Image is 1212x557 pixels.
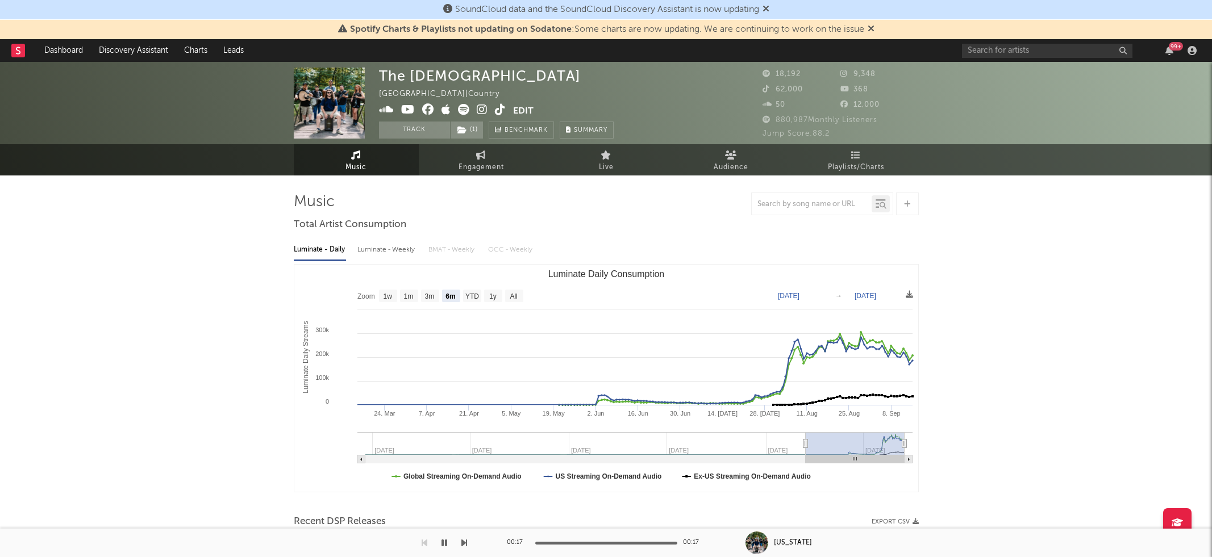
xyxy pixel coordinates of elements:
[403,472,522,480] text: Global Streaming On-Demand Audio
[574,127,607,133] span: Summary
[419,144,544,175] a: Engagement
[694,472,811,480] text: Ex-US Streaming On-Demand Audio
[513,104,534,118] button: Edit
[294,218,406,232] span: Total Artist Consumption
[796,410,817,417] text: 11. Aug
[587,410,604,417] text: 2. Jun
[560,122,614,139] button: Summary
[555,472,661,480] text: US Streaming On-Demand Audio
[763,86,803,93] span: 62,000
[794,144,919,175] a: Playlists/Charts
[325,398,328,405] text: 0
[36,39,91,62] a: Dashboard
[763,116,877,124] span: 880,987 Monthly Listeners
[350,25,572,34] span: Spotify Charts & Playlists not updating on Sodatone
[840,86,868,93] span: 368
[1169,42,1183,51] div: 99 +
[403,292,413,300] text: 1m
[763,130,830,137] span: Jump Score: 88.2
[357,240,417,259] div: Luminate - Weekly
[489,122,554,139] a: Benchmark
[1165,46,1173,55] button: 99+
[828,161,884,174] span: Playlists/Charts
[882,410,900,417] text: 8. Sep
[855,292,876,300] text: [DATE]
[707,410,737,417] text: 14. [DATE]
[502,410,521,417] text: 5. May
[548,269,664,279] text: Luminate Daily Consumption
[763,70,801,78] span: 18,192
[215,39,252,62] a: Leads
[294,515,386,529] span: Recent DSP Releases
[455,5,759,14] span: SoundCloud data and the SoundCloud Discovery Assistant is now updating
[670,410,690,417] text: 30. Jun
[752,200,872,209] input: Search by song name or URL
[774,538,812,548] div: [US_STATE]
[683,536,706,550] div: 00:17
[599,161,614,174] span: Live
[294,240,346,259] div: Luminate - Daily
[91,39,176,62] a: Discovery Assistant
[838,410,859,417] text: 25. Aug
[445,292,455,300] text: 6m
[778,292,799,300] text: [DATE]
[345,161,366,174] span: Music
[840,101,880,108] span: 12,000
[315,374,329,381] text: 100k
[450,122,484,139] span: ( 1 )
[507,536,530,550] div: 00:17
[459,410,479,417] text: 21. Apr
[510,292,517,300] text: All
[840,70,876,78] span: 9,348
[714,161,748,174] span: Audience
[350,25,864,34] span: : Some charts are now updating. We are continuing to work on the issue
[294,144,419,175] a: Music
[379,87,513,101] div: [GEOGRAPHIC_DATA] | Country
[872,518,919,525] button: Export CSV
[176,39,215,62] a: Charts
[489,292,497,300] text: 1y
[379,122,450,139] button: Track
[763,101,785,108] span: 50
[451,122,483,139] button: (1)
[749,410,780,417] text: 28. [DATE]
[542,410,565,417] text: 19. May
[459,161,504,174] span: Engagement
[669,144,794,175] a: Audience
[418,410,435,417] text: 7. Apr
[294,265,918,492] svg: Luminate Daily Consumption
[315,326,329,333] text: 300k
[763,5,769,14] span: Dismiss
[627,410,648,417] text: 16. Jun
[962,44,1132,58] input: Search for artists
[868,25,874,34] span: Dismiss
[465,292,478,300] text: YTD
[544,144,669,175] a: Live
[315,350,329,357] text: 200k
[379,68,581,84] div: The [DEMOGRAPHIC_DATA]
[357,292,375,300] text: Zoom
[505,124,548,137] span: Benchmark
[301,321,309,393] text: Luminate Daily Streams
[835,292,842,300] text: →
[374,410,395,417] text: 24. Mar
[383,292,392,300] text: 1w
[424,292,434,300] text: 3m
